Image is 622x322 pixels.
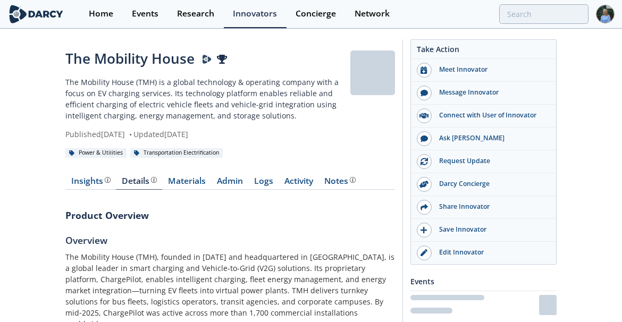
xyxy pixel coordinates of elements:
div: Concierge [296,10,336,18]
div: Share Innovator [432,202,551,211]
div: Edit Innovator [432,248,551,257]
div: Details [122,177,157,185]
div: Research [177,10,214,18]
a: Edit Innovator [411,242,556,264]
img: information.svg [350,177,356,183]
a: Insights [65,177,116,190]
p: The Mobility House (TMH) is a global technology & operating company with a focus on EV charging s... [65,77,350,121]
a: Notes [318,177,361,190]
a: Materials [162,177,211,190]
div: Take Action [411,44,556,59]
div: Notes [324,177,356,185]
div: Home [89,10,113,18]
img: Profile [596,5,615,23]
div: Darcy Concierge [432,179,551,189]
span: • [127,129,133,139]
div: Power & Utilities [65,148,127,158]
a: Activity [279,177,318,190]
div: Ask [PERSON_NAME] [432,133,551,143]
div: Innovators [233,10,277,18]
a: Details [116,177,162,190]
div: Events [132,10,158,18]
div: Connect with User of Innovator [432,111,551,120]
input: Advanced Search [499,4,589,24]
div: The Mobility House [65,48,350,69]
h5: Overview [65,233,395,247]
div: Events [410,272,557,291]
button: Save Innovator [411,219,556,242]
div: Meet Innovator [432,65,551,74]
img: information.svg [151,177,157,183]
div: Transportation Electrification [130,148,223,158]
h3: Product Overview [65,208,395,222]
div: Request Update [432,156,551,166]
a: Logs [248,177,279,190]
a: Admin [211,177,248,190]
div: Message Innovator [432,88,551,97]
img: Darcy Presenter [202,55,212,64]
div: Insights [71,177,111,185]
div: Network [355,10,390,18]
img: information.svg [105,177,111,183]
img: logo-wide.svg [7,5,65,23]
div: Published [DATE] Updated [DATE] [65,129,350,140]
div: Save Innovator [432,225,551,234]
